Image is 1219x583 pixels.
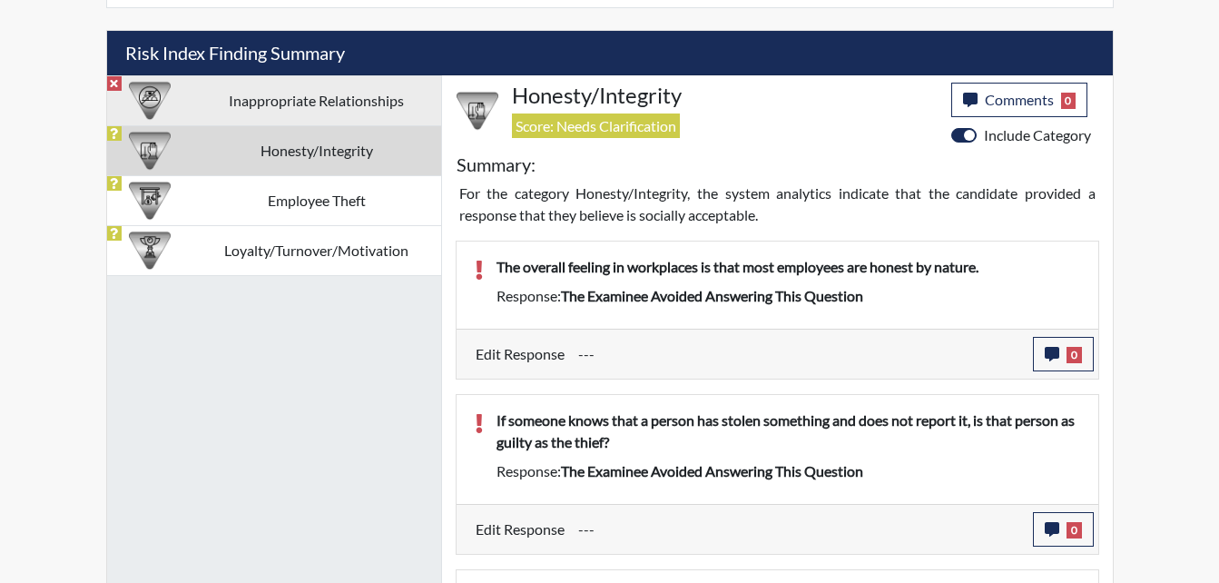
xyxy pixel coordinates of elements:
p: The overall feeling in workplaces is that most employees are honest by nature. [496,256,1080,278]
span: 0 [1067,347,1082,363]
p: If someone knows that a person has stolen something and does not report it, is that person as gui... [496,410,1080,453]
h4: Honesty/Integrity [512,83,938,109]
div: Response: [483,285,1094,307]
td: Inappropriate Relationships [192,75,441,125]
div: Update the test taker's response, the change might impact the score [565,337,1033,371]
p: For the category Honesty/Integrity, the system analytics indicate that the candidate provided a r... [459,183,1096,226]
img: CATEGORY%20ICON-17.40ef8247.png [129,230,171,272]
td: Loyalty/Turnover/Motivation [192,225,441,275]
img: CATEGORY%20ICON-14.139f8ef7.png [129,80,171,122]
h5: Risk Index Finding Summary [107,31,1113,75]
span: Comments [985,91,1054,108]
label: Edit Response [476,512,565,547]
button: Comments0 [951,83,1088,117]
span: The examinee avoided answering this question [561,287,863,304]
span: Score: Needs Clarification [512,114,680,138]
td: Employee Theft [192,175,441,225]
label: Include Category [984,124,1091,146]
div: Update the test taker's response, the change might impact the score [565,512,1033,547]
button: 0 [1033,337,1094,371]
label: Edit Response [476,337,565,371]
span: 0 [1061,93,1076,109]
img: CATEGORY%20ICON-07.58b65e52.png [129,180,171,222]
h5: Summary: [457,153,536,175]
div: Response: [483,460,1094,482]
span: 0 [1067,522,1082,539]
img: CATEGORY%20ICON-11.a5f294f4.png [457,90,498,132]
img: CATEGORY%20ICON-11.a5f294f4.png [129,130,171,172]
button: 0 [1033,512,1094,547]
span: The examinee avoided answering this question [561,462,863,479]
td: Honesty/Integrity [192,125,441,175]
